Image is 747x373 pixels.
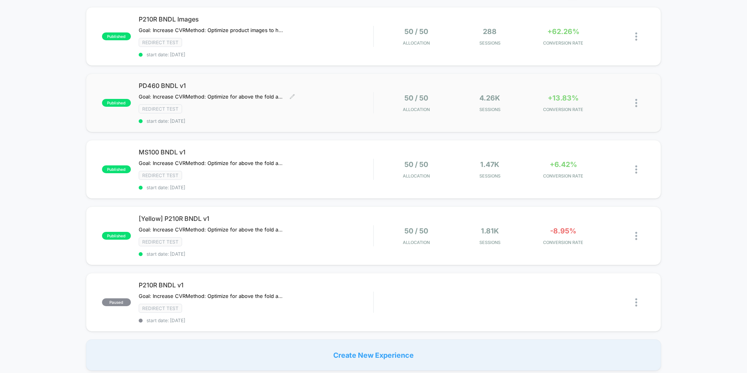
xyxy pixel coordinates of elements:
span: Redirect Test [139,237,182,246]
img: close [635,32,637,41]
span: Redirect Test [139,304,182,313]
div: Duration [289,200,309,209]
span: [Yellow] P210R BNDL v1 [139,215,373,222]
span: Redirect Test [139,104,182,113]
span: Goal: Increase CVRMethod: Optimize for above the fold actions. Reduces customer frictions and all... [139,160,284,166]
span: Sessions [455,240,525,245]
span: 288 [483,27,497,36]
span: +13.83% [548,94,579,102]
span: Goal: Increase CVRMethod: Optimize for above the fold actions. Reduces customer frictions and all... [139,93,284,100]
span: -8.95% [550,227,576,235]
img: close [635,99,637,107]
span: start date: [DATE] [139,317,373,323]
img: close [635,165,637,174]
span: Allocation [403,240,430,245]
span: Allocation [403,173,430,179]
img: close [635,298,637,307]
span: published [102,32,131,40]
span: +6.42% [550,160,577,169]
span: Goal: Increase CVRMethod: Optimize for above the fold actions. Reduces customer frictions and all... [139,226,284,233]
span: CONVERSION RATE [529,107,598,112]
span: Allocation [403,40,430,46]
div: Current time [270,200,288,209]
span: 1.47k [480,160,499,169]
span: PD460 BNDL v1 [139,82,373,90]
span: CONVERSION RATE [529,40,598,46]
span: Sessions [455,107,525,112]
span: start date: [DATE] [139,251,373,257]
span: P210R BNDL Images [139,15,373,23]
span: P210R BNDL v1 [139,281,373,289]
span: Sessions [455,173,525,179]
span: start date: [DATE] [139,118,373,124]
span: Goal: Increase CVRMethod: Optimize for above the fold actions. Reduces customer frictions and all... [139,293,284,299]
span: published [102,165,131,173]
input: Seek [6,188,377,195]
img: close [635,232,637,240]
span: paused [102,298,131,306]
span: Allocation [403,107,430,112]
input: Volume [325,201,348,208]
span: Redirect Test [139,38,182,47]
span: Goal: Increase CVRMethod: Optimize product images to help colder levels of traffic make easy purc... [139,27,284,33]
span: published [102,99,131,107]
span: 50 / 50 [404,227,428,235]
span: CONVERSION RATE [529,240,598,245]
span: 50 / 50 [404,27,428,36]
span: 50 / 50 [404,160,428,169]
div: Create New Experience [86,339,661,371]
span: published [102,232,131,240]
span: CONVERSION RATE [529,173,598,179]
span: +62.26% [547,27,579,36]
span: MS100 BNDL v1 [139,148,373,156]
button: Play, NEW DEMO 2025-VEED.mp4 [181,98,200,117]
span: 1.81k [481,227,499,235]
span: 50 / 50 [404,94,428,102]
span: start date: [DATE] [139,52,373,57]
button: Play, NEW DEMO 2025-VEED.mp4 [4,198,16,211]
span: 4.26k [479,94,500,102]
span: start date: [DATE] [139,185,373,190]
span: Sessions [455,40,525,46]
span: Redirect Test [139,171,182,180]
